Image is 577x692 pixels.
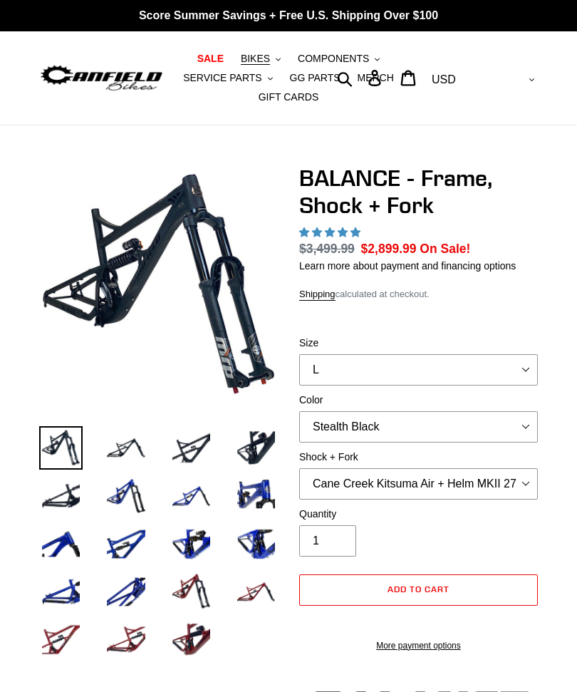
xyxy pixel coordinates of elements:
[39,474,83,517] img: Load image into Gallery viewer, BALANCE - Frame, Shock + Fork
[299,289,336,301] a: Shipping
[234,474,278,517] img: Load image into Gallery viewer, BALANCE - Frame, Shock + Fork
[299,574,538,606] button: Add to cart
[42,167,275,401] img: BALANCE - Frame, Shock + Fork
[299,165,538,220] h1: BALANCE - Frame, Shock + Fork
[104,522,147,566] img: Load image into Gallery viewer, BALANCE - Frame, Shock + Fork
[234,522,278,566] img: Load image into Gallery viewer, BALANCE - Frame, Shock + Fork
[291,49,387,68] button: COMPONENTS
[104,570,147,614] img: Load image into Gallery viewer, BALANCE - Frame, Shock + Fork
[104,474,147,517] img: Load image into Gallery viewer, BALANCE - Frame, Shock + Fork
[298,53,369,65] span: COMPONENTS
[176,68,279,88] button: SERVICE PARTS
[234,426,278,470] img: Load image into Gallery viewer, BALANCE - Frame, Shock + Fork
[251,88,326,107] a: GIFT CARDS
[197,53,224,65] span: SALE
[234,49,288,68] button: BIKES
[388,584,449,594] span: Add to cart
[299,242,355,256] s: $3,499.99
[299,260,516,272] a: Learn more about payment and financing options
[259,91,319,103] span: GIFT CARDS
[299,393,538,408] label: Color
[420,239,470,258] span: On Sale!
[39,618,83,661] img: Load image into Gallery viewer, BALANCE - Frame, Shock + Fork
[104,426,147,470] img: Load image into Gallery viewer, BALANCE - Frame, Shock + Fork
[234,570,278,614] img: Load image into Gallery viewer, BALANCE - Frame, Shock + Fork
[39,426,83,470] img: Load image into Gallery viewer, BALANCE - Frame, Shock + Fork
[170,570,213,614] img: Load image into Gallery viewer, BALANCE - Frame, Shock + Fork
[170,426,213,470] img: Load image into Gallery viewer, BALANCE - Frame, Shock + Fork
[361,242,417,256] span: $2,899.99
[299,639,538,652] a: More payment options
[299,450,538,465] label: Shock + Fork
[170,474,213,517] img: Load image into Gallery viewer, BALANCE - Frame, Shock + Fork
[183,72,261,84] span: SERVICE PARTS
[170,618,213,661] img: Load image into Gallery viewer, BALANCE - Frame, Shock + Fork
[39,522,83,566] img: Load image into Gallery viewer, BALANCE - Frame, Shock + Fork
[299,227,363,238] span: 5.00 stars
[299,336,538,351] label: Size
[190,49,231,68] a: SALE
[299,507,538,522] label: Quantity
[39,63,164,94] img: Canfield Bikes
[283,68,348,88] a: GG PARTS
[290,72,341,84] span: GG PARTS
[299,287,538,301] div: calculated at checkout.
[39,570,83,614] img: Load image into Gallery viewer, BALANCE - Frame, Shock + Fork
[241,53,270,65] span: BIKES
[104,618,147,661] img: Load image into Gallery viewer, BALANCE - Frame, Shock + Fork
[170,522,213,566] img: Load image into Gallery viewer, BALANCE - Frame, Shock + Fork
